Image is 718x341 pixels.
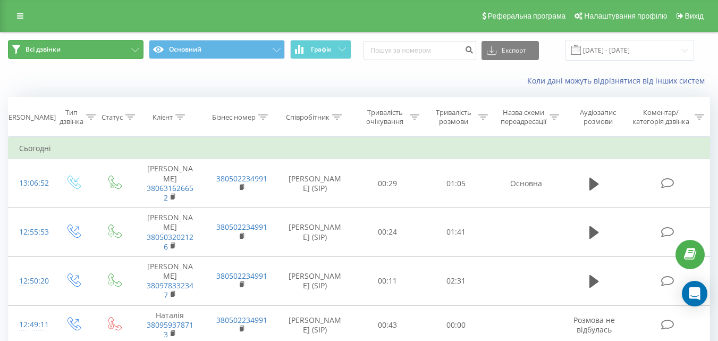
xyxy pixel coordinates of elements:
[527,76,710,86] a: Коли дані можуть відрізнятися вiд інших систем
[153,113,173,122] div: Клієнт
[9,138,710,159] td: Сьогодні
[60,108,83,126] div: Тип дзвінка
[571,108,625,126] div: Аудіозапис розмови
[311,46,332,53] span: Графік
[630,108,692,126] div: Коментар/категорія дзвінка
[584,12,667,20] span: Налаштування профілю
[432,108,476,126] div: Тривалість розмови
[134,208,206,257] td: [PERSON_NAME]
[353,208,422,257] td: 00:24
[2,113,56,122] div: [PERSON_NAME]
[212,113,256,122] div: Бізнес номер
[216,315,267,325] a: 380502234991
[573,315,615,335] span: Розмова не відбулась
[216,271,267,281] a: 380502234991
[19,314,41,335] div: 12:49:11
[19,173,41,194] div: 13:06:52
[363,108,407,126] div: Тривалість очікування
[26,45,61,54] span: Всі дзвінки
[216,173,267,184] a: 380502234991
[500,108,547,126] div: Назва схеми переадресації
[277,159,353,208] td: [PERSON_NAME] (SIP)
[147,183,193,203] a: 380631626652
[685,12,704,20] span: Вихід
[134,159,206,208] td: [PERSON_NAME]
[422,159,491,208] td: 01:05
[353,256,422,305] td: 00:11
[353,159,422,208] td: 00:29
[147,232,193,252] a: 380503202126
[102,113,123,122] div: Статус
[19,222,41,243] div: 12:55:53
[147,320,193,339] a: 380959378713
[277,256,353,305] td: [PERSON_NAME] (SIP)
[488,12,566,20] span: Реферальна програма
[286,113,330,122] div: Співробітник
[682,281,707,306] div: Open Intercom Messenger
[8,40,143,59] button: Всі дзвінки
[491,159,562,208] td: Основна
[364,41,476,60] input: Пошук за номером
[482,41,539,60] button: Експорт
[290,40,351,59] button: Графік
[147,280,193,300] a: 380978332347
[422,208,491,257] td: 01:41
[422,256,491,305] td: 02:31
[149,40,284,59] button: Основний
[277,208,353,257] td: [PERSON_NAME] (SIP)
[19,271,41,292] div: 12:50:20
[216,222,267,232] a: 380502234991
[134,256,206,305] td: [PERSON_NAME]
